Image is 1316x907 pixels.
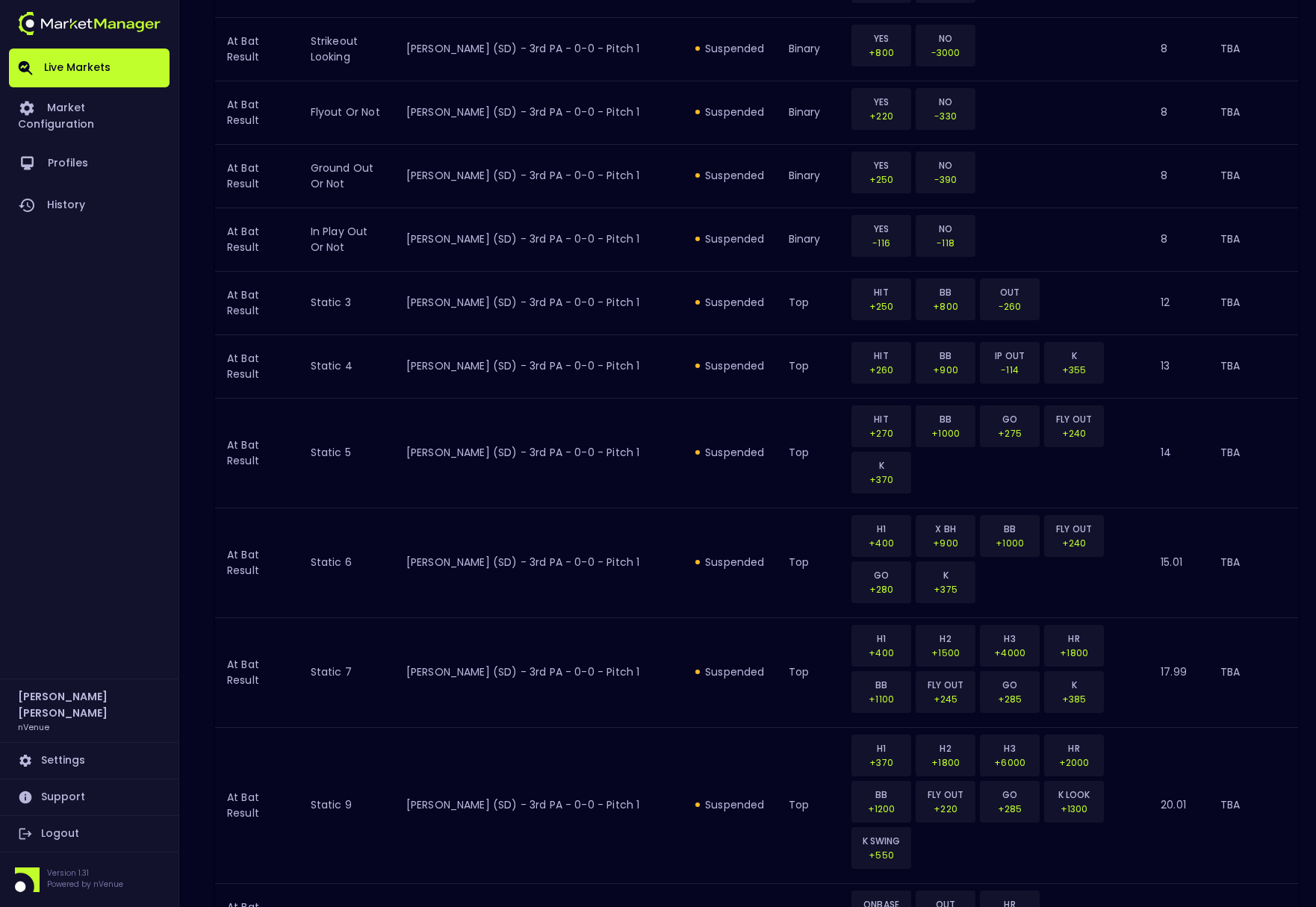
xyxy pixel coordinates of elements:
td: [PERSON_NAME] (SD) - 3rd PA - 0-0 - Pitch 1 [394,81,683,144]
td: top [777,508,845,617]
p: +270 [861,426,901,440]
a: Settings [9,743,170,779]
img: logo [18,12,161,35]
p: +240 [1054,536,1094,550]
p: +800 [925,299,966,314]
td: TBA [1208,727,1298,883]
p: +1200 [861,802,901,816]
div: suspended [695,664,764,679]
p: +1000 [990,536,1030,550]
p: Powered by nVenue [47,879,123,890]
p: BB [925,412,966,426]
p: GO [990,412,1030,426]
td: At Bat Result [215,208,299,271]
p: +220 [861,109,901,123]
p: +1300 [1054,802,1094,816]
td: top [777,334,845,398]
p: +370 [861,755,901,770]
p: H1 [861,522,901,536]
p: +355 [1054,363,1094,377]
td: top [777,398,845,508]
td: 20.01 [1149,727,1208,883]
td: 8 [1149,81,1208,144]
td: 8 [1149,144,1208,208]
div: suspended [695,105,764,119]
p: +550 [861,848,901,862]
p: NO [925,222,966,236]
p: BB [990,522,1030,536]
td: [PERSON_NAME] (SD) - 3rd PA - 0-0 - Pitch 1 [394,334,683,398]
p: NO [925,31,966,46]
p: +250 [861,172,901,187]
p: +1800 [925,755,966,770]
p: K [861,458,901,473]
p: +6000 [990,755,1030,770]
p: +280 [861,582,901,596]
td: ground out or not [299,144,394,208]
div: suspended [695,358,764,373]
td: 8 [1149,17,1208,81]
p: +285 [990,802,1030,816]
td: strikeout looking [299,17,394,81]
div: suspended [695,295,764,310]
td: At Bat Result [215,617,299,727]
td: [PERSON_NAME] (SD) - 3rd PA - 0-0 - Pitch 1 [394,271,683,334]
a: Live Markets [9,49,170,87]
div: suspended [695,797,764,812]
p: HR [1054,632,1094,646]
a: Market Configuration [9,87,170,143]
td: TBA [1208,508,1298,617]
p: GO [990,678,1030,692]
td: [PERSON_NAME] (SD) - 3rd PA - 0-0 - Pitch 1 [394,617,683,727]
td: TBA [1208,398,1298,508]
p: YES [861,222,901,236]
td: top [777,727,845,883]
p: +400 [861,536,901,550]
td: TBA [1208,17,1298,81]
p: HIT [861,349,901,363]
p: +1100 [861,692,901,706]
p: BB [925,349,966,363]
p: H1 [861,632,901,646]
p: -114 [990,363,1030,377]
p: OUT [990,285,1030,299]
div: suspended [695,555,764,570]
td: TBA [1208,617,1298,727]
td: Static 5 [299,398,394,508]
td: [PERSON_NAME] (SD) - 3rd PA - 0-0 - Pitch 1 [394,208,683,271]
p: K [925,568,966,582]
p: NO [925,158,966,172]
p: +250 [861,299,901,314]
td: TBA [1208,81,1298,144]
div: suspended [695,41,764,56]
td: top [777,271,845,334]
p: +4000 [990,646,1030,660]
td: [PERSON_NAME] (SD) - 3rd PA - 0-0 - Pitch 1 [394,508,683,617]
p: +275 [990,426,1030,440]
div: Version 1.31Powered by nVenue [9,867,170,892]
p: +370 [861,473,901,487]
p: +900 [925,536,966,550]
p: NO [925,95,966,109]
td: binary [777,81,845,144]
td: At Bat Result [215,271,299,334]
p: BB [861,788,901,802]
p: -116 [861,236,901,250]
p: +900 [925,363,966,377]
p: +385 [1054,692,1094,706]
p: +260 [861,363,901,377]
p: +1500 [925,646,966,660]
h2: [PERSON_NAME] [PERSON_NAME] [18,688,161,721]
td: At Bat Result [215,81,299,144]
p: GO [990,788,1030,802]
td: binary [777,208,845,271]
h3: nVenue [18,721,49,732]
p: K LOOK [1054,788,1094,802]
p: GO [861,568,901,582]
div: suspended [695,445,764,460]
p: -3000 [925,46,966,60]
a: Profiles [9,143,170,184]
p: HIT [861,285,901,299]
p: +1800 [1054,646,1094,660]
td: 8 [1149,208,1208,271]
